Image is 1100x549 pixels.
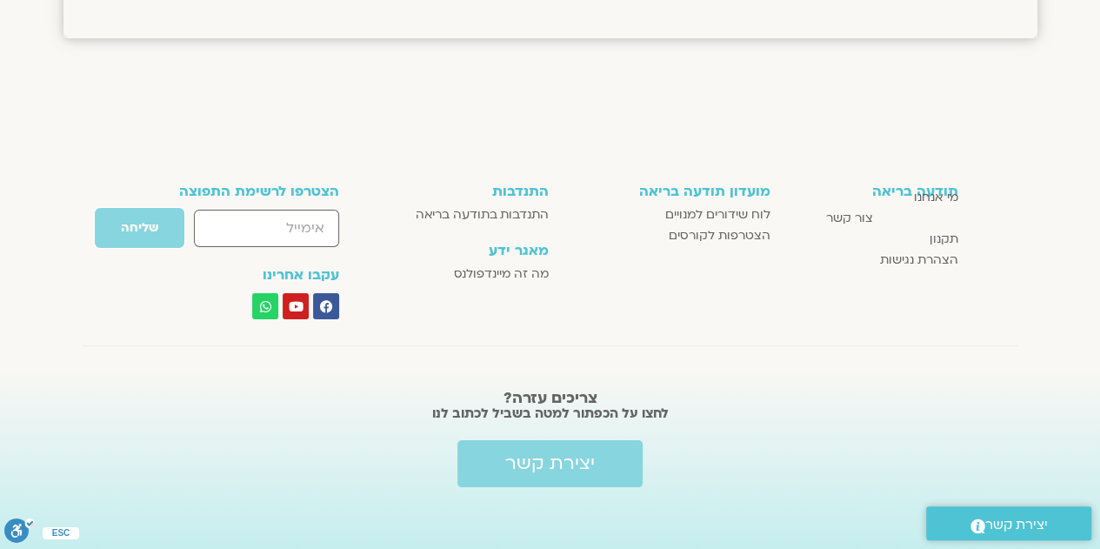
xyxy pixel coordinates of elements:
span: צור קשר [826,208,873,229]
span: שליחה [121,221,158,235]
span: תקנון [930,229,958,250]
a: הצטרפות לקורסים [566,225,770,246]
a: הצהרת נגישות [788,250,958,271]
a: מה זה מיינדפולנס [387,264,548,285]
h2: לחצו על הכפתור למטה בשביל לכתוב לנו [97,405,1003,422]
a: תודעה בריאה [872,184,958,186]
h2: צריכים עזרה? [97,390,1003,407]
a: יצירת קשר [457,440,643,487]
a: התנדבות בתודעה בריאה [387,204,548,225]
span: הצטרפות לקורסים [669,225,770,246]
h3: תודעה בריאה [872,184,958,199]
h3: מאגר ידע [387,243,548,258]
h3: מועדון תודעה בריאה [566,184,770,199]
span: יצירת קשר [505,453,595,474]
h3: עקבו אחרינו [143,267,340,283]
a: מי אנחנו [788,187,958,208]
span: מה זה מיינדפולנס [454,264,549,285]
a: לוח שידורים למנויים [566,204,770,225]
span: לוח שידורים למנויים [665,204,770,225]
h3: הצטרפו לרשימת התפוצה [143,184,340,199]
a: יצירת קשר [926,506,1091,540]
h3: התנדבות [387,184,548,199]
input: אימייל [194,210,339,247]
a: צור קשר [788,208,873,229]
span: יצירת קשר [985,513,1048,537]
span: התנדבות בתודעה בריאה [416,204,549,225]
a: תקנון [788,229,958,250]
span: הצהרת נגישות [880,250,958,271]
span: מי אנחנו [914,187,958,208]
button: שליחה [94,207,185,249]
form: טופס חדש [143,207,340,258]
